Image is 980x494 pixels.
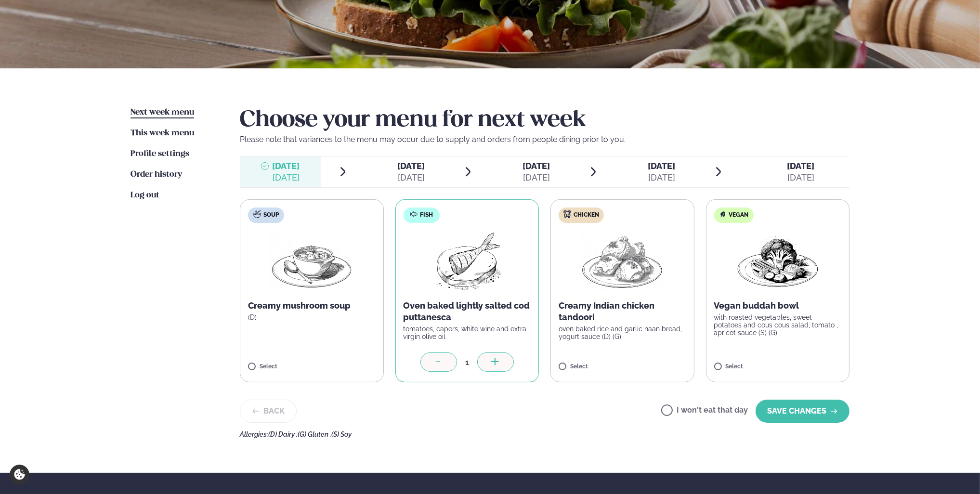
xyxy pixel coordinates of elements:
a: Profile settings [131,148,189,160]
span: [DATE] [398,161,425,171]
a: Next week menu [131,107,194,118]
p: (D) [248,313,376,321]
span: Fish [420,211,433,219]
div: [DATE] [273,172,300,183]
div: [DATE] [398,172,425,183]
span: (D) Dairy , [268,430,298,438]
img: fish.svg [410,210,418,218]
img: Vegan.svg [719,210,727,218]
a: Order history [131,169,182,181]
span: (G) Gluten , [298,430,331,438]
a: This week menu [131,128,194,139]
h2: Choose your menu for next week [240,107,849,134]
a: Log out [131,190,159,201]
span: Soup [263,211,279,219]
img: Chicken-thighs.png [580,231,665,292]
div: Allergies: [240,430,849,438]
div: [DATE] [648,172,676,183]
p: oven baked rice and garlic naan bread, yogurt sauce (D) (G) [559,325,686,340]
span: [DATE] [787,161,815,171]
img: Fish.png [424,231,510,292]
div: [DATE] [787,172,815,183]
span: [DATE] [648,161,676,171]
p: tomatoes, capers, white wine and extra virgin olive oil [404,325,531,340]
p: Creamy Indian chicken tandoori [559,300,686,323]
span: Chicken [574,211,599,219]
span: Next week menu [131,108,194,117]
img: chicken.svg [563,210,571,218]
p: Vegan buddah bowl [714,300,842,312]
img: soup.svg [253,210,261,218]
span: Vegan [729,211,749,219]
span: [DATE] [523,161,550,171]
img: Vegan.png [735,231,820,292]
span: Order history [131,170,182,179]
button: Back [240,400,297,423]
span: This week menu [131,129,194,137]
img: Soup.png [269,231,354,292]
a: Cookie settings [10,465,29,484]
span: (S) Soy [331,430,352,438]
p: Please note that variances to the menu may occur due to supply and orders from people dining prio... [240,134,849,145]
span: Profile settings [131,150,189,158]
span: Log out [131,191,159,199]
p: with roasted vegetables, sweet potatoes and cous cous salad, tomato , apricot sauce (S) (G) [714,313,842,337]
span: [DATE] [273,161,300,171]
p: Creamy mushroom soup [248,300,376,312]
p: Oven baked lightly salted cod puttanesca [404,300,531,323]
button: SAVE CHANGES [756,400,849,423]
div: [DATE] [523,172,550,183]
div: 1 [457,357,477,368]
